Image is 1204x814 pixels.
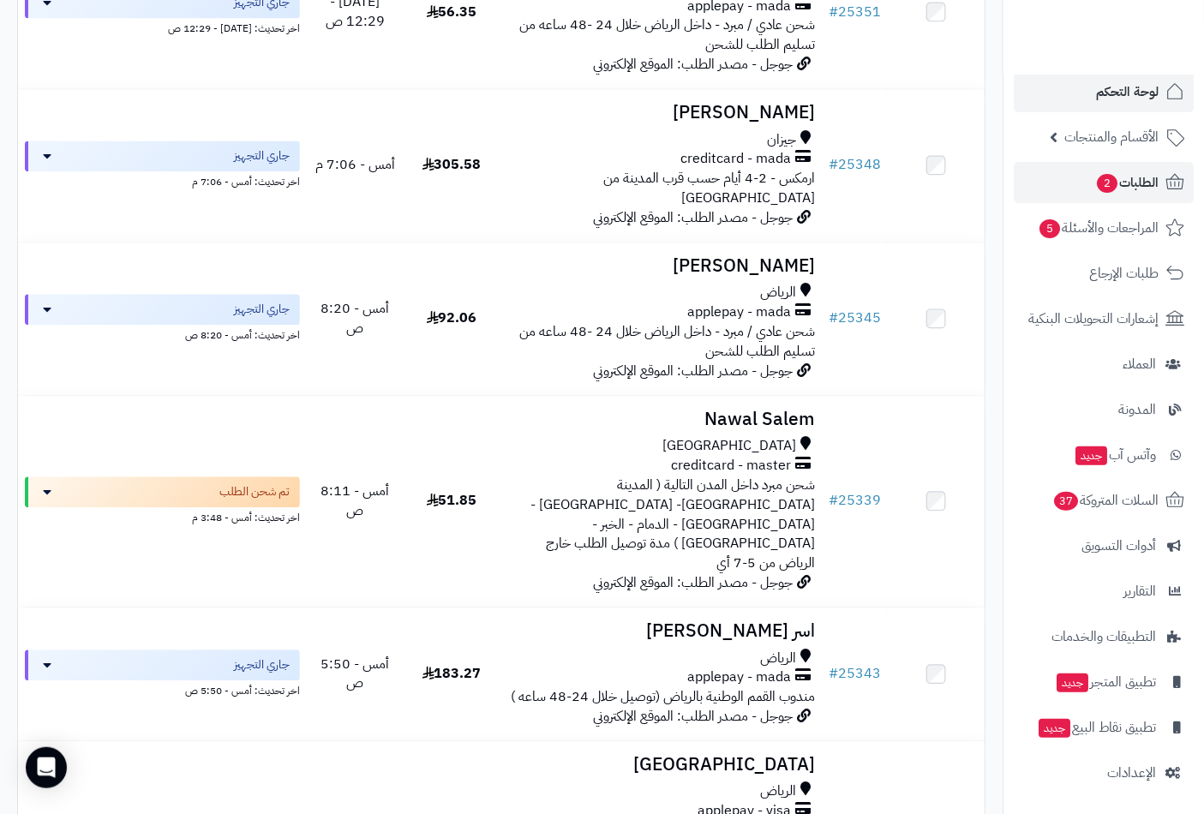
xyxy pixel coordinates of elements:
span: جاري التجهيز [234,147,290,165]
a: تطبيق نقاط البيعجديد [1014,707,1194,748]
span: تطبيق نقاط البيع [1037,715,1156,739]
span: وآتس آب [1074,443,1156,467]
a: #25345 [829,308,881,328]
h3: [GEOGRAPHIC_DATA] [507,755,816,775]
span: creditcard - mada [680,149,791,169]
span: ارمكس - 2-4 أيام حسب قرب المدينة من [GEOGRAPHIC_DATA] [603,168,815,208]
span: أمس - 7:06 م [315,154,395,175]
span: شحن مبرد داخل المدن التالية ( المدينة [GEOGRAPHIC_DATA]- [GEOGRAPHIC_DATA] - [GEOGRAPHIC_DATA] - ... [530,475,815,573]
span: أدوات التسويق [1081,534,1156,558]
span: أمس - 8:20 ص [320,298,389,338]
a: التطبيقات والخدمات [1014,616,1194,657]
h3: Nawal Salem [507,410,816,429]
span: # [829,490,838,511]
span: أمس - 8:11 ص [320,481,389,521]
a: وآتس آبجديد [1014,434,1194,476]
span: شحن عادي / مبرد - داخل الرياض خلال 24 -48 ساعه من تسليم الطلب للشحن [519,321,815,362]
a: المراجعات والأسئلة5 [1014,207,1194,248]
span: الرياض [760,283,796,302]
span: إشعارات التحويلات البنكية [1028,307,1159,331]
div: اخر تحديث: أمس - 7:06 م [25,171,300,189]
span: السلات المتروكة [1052,488,1159,512]
a: أدوات التسويق [1014,525,1194,566]
span: مندوب القمم الوطنية بالرياض (توصيل خلال 24-48 ساعه ) [511,686,815,707]
div: اخر تحديث: أمس - 5:50 ص [25,680,300,698]
span: الطلبات [1095,171,1159,195]
a: المدونة [1014,389,1194,430]
a: العملاء [1014,344,1194,385]
span: التطبيقات والخدمات [1051,625,1156,649]
span: جيزان [767,130,796,150]
span: applepay - mada [687,302,791,322]
span: # [829,2,838,22]
div: اخر تحديث: أمس - 8:20 ص [25,325,300,343]
span: المدونة [1118,398,1156,422]
span: 37 [1054,492,1078,511]
a: #25339 [829,490,881,511]
span: شحن عادي / مبرد - داخل الرياض خلال 24 -48 ساعه من تسليم الطلب للشحن [519,15,815,55]
a: #25343 [829,663,881,684]
span: جديد [1075,446,1107,465]
span: 2 [1097,174,1117,193]
a: الطلبات2 [1014,162,1194,203]
span: المراجعات والأسئلة [1038,216,1159,240]
span: جاري التجهيز [234,656,290,673]
a: #25351 [829,2,881,22]
span: جوجل - مصدر الطلب: الموقع الإلكتروني [593,54,793,75]
a: تطبيق المتجرجديد [1014,661,1194,703]
div: اخر تحديث: [DATE] - 12:29 ص [25,18,300,36]
span: # [829,154,838,175]
span: جوجل - مصدر الطلب: الموقع الإلكتروني [593,361,793,381]
span: تم شحن الطلب [219,483,290,500]
span: # [829,308,838,328]
span: الرياض [760,781,796,801]
span: applepay - mada [687,667,791,687]
span: الأقسام والمنتجات [1064,125,1159,149]
span: الرياض [760,649,796,668]
span: لوحة التحكم [1096,80,1159,104]
a: طلبات الإرجاع [1014,253,1194,294]
a: التقارير [1014,571,1194,612]
span: جاري التجهيز [234,301,290,318]
span: جوجل - مصدر الطلب: الموقع الإلكتروني [593,572,793,593]
span: أمس - 5:50 ص [320,654,389,694]
span: جديد [1057,673,1088,692]
h3: اسر [PERSON_NAME] [507,621,816,641]
span: 56.35 [427,2,477,22]
span: 305.58 [422,154,482,175]
span: [GEOGRAPHIC_DATA] [662,436,796,456]
div: Open Intercom Messenger [26,747,67,788]
h3: [PERSON_NAME] [507,103,816,123]
span: 51.85 [427,490,477,511]
span: جديد [1039,719,1070,738]
span: creditcard - master [671,456,791,476]
h3: [PERSON_NAME] [507,256,816,276]
span: 5 [1039,219,1060,238]
a: الإعدادات [1014,752,1194,793]
span: جوجل - مصدر الطلب: الموقع الإلكتروني [593,207,793,228]
span: طلبات الإرجاع [1089,261,1159,285]
a: لوحة التحكم [1014,71,1194,112]
span: العملاء [1123,352,1156,376]
span: 92.06 [427,308,477,328]
div: اخر تحديث: أمس - 3:48 م [25,507,300,525]
a: السلات المتروكة37 [1014,480,1194,521]
img: logo-2.png [1087,42,1188,78]
span: # [829,663,838,684]
span: 183.27 [422,663,482,684]
span: الإعدادات [1107,761,1156,785]
span: التقارير [1123,579,1156,603]
a: #25348 [829,154,881,175]
span: تطبيق المتجر [1055,670,1156,694]
a: إشعارات التحويلات البنكية [1014,298,1194,339]
span: جوجل - مصدر الطلب: الموقع الإلكتروني [593,706,793,727]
